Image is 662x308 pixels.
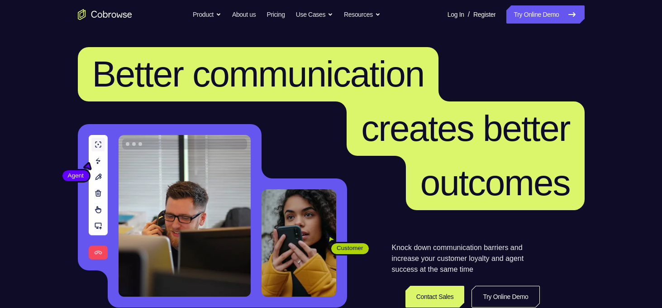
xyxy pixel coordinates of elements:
[420,163,570,203] span: outcomes
[78,9,132,20] a: Go to the home page
[468,9,470,20] span: /
[392,242,540,275] p: Knock down communication barriers and increase your customer loyalty and agent success at the sam...
[92,54,424,94] span: Better communication
[267,5,285,24] a: Pricing
[473,5,495,24] a: Register
[119,135,251,297] img: A customer support agent talking on the phone
[344,5,381,24] button: Resources
[296,5,333,24] button: Use Cases
[506,5,584,24] a: Try Online Demo
[232,5,256,24] a: About us
[405,286,465,308] a: Contact Sales
[262,189,336,297] img: A customer holding their phone
[193,5,221,24] button: Product
[448,5,464,24] a: Log In
[471,286,539,308] a: Try Online Demo
[361,108,570,149] span: creates better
